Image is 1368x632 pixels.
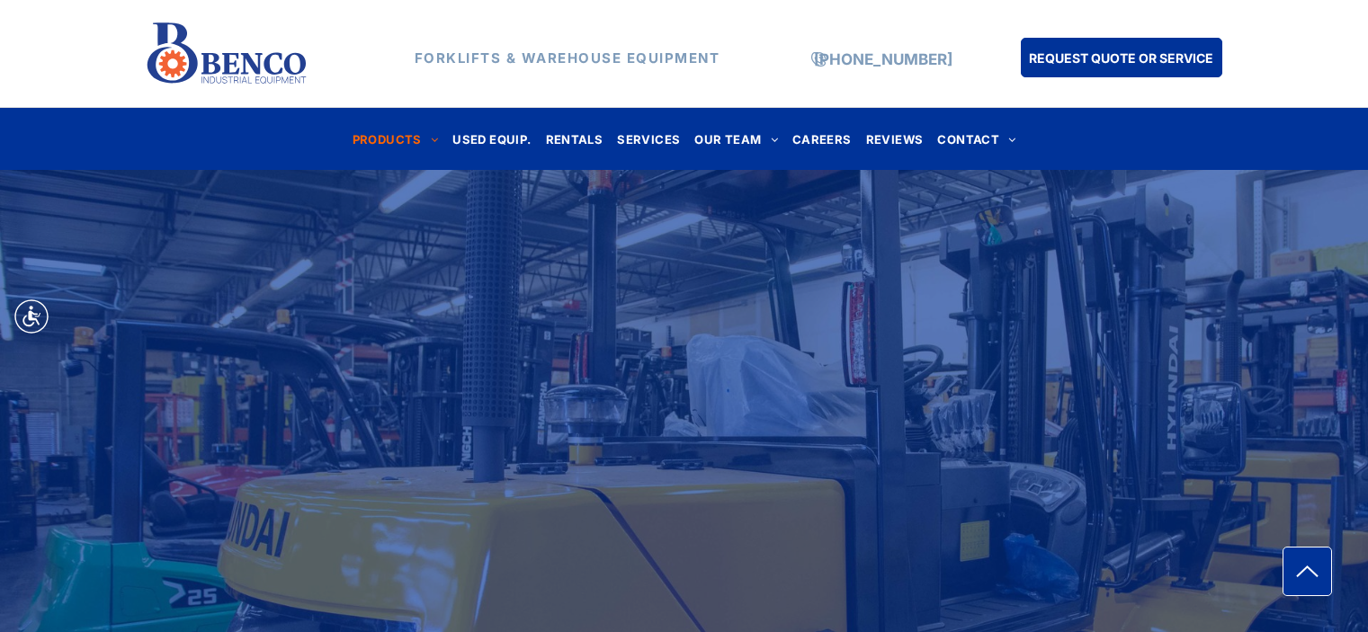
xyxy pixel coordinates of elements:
a: RENTALS [539,127,611,151]
a: OUR TEAM [687,127,785,151]
a: USED EQUIP. [445,127,538,151]
strong: FORKLIFTS & WAREHOUSE EQUIPMENT [415,49,720,67]
a: SERVICES [610,127,687,151]
span: REQUEST QUOTE OR SERVICE [1029,41,1213,75]
a: REVIEWS [859,127,931,151]
a: [PHONE_NUMBER] [814,50,952,68]
a: CAREERS [785,127,859,151]
a: CONTACT [930,127,1023,151]
a: REQUEST QUOTE OR SERVICE [1021,38,1222,77]
a: PRODUCTS [345,127,446,151]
